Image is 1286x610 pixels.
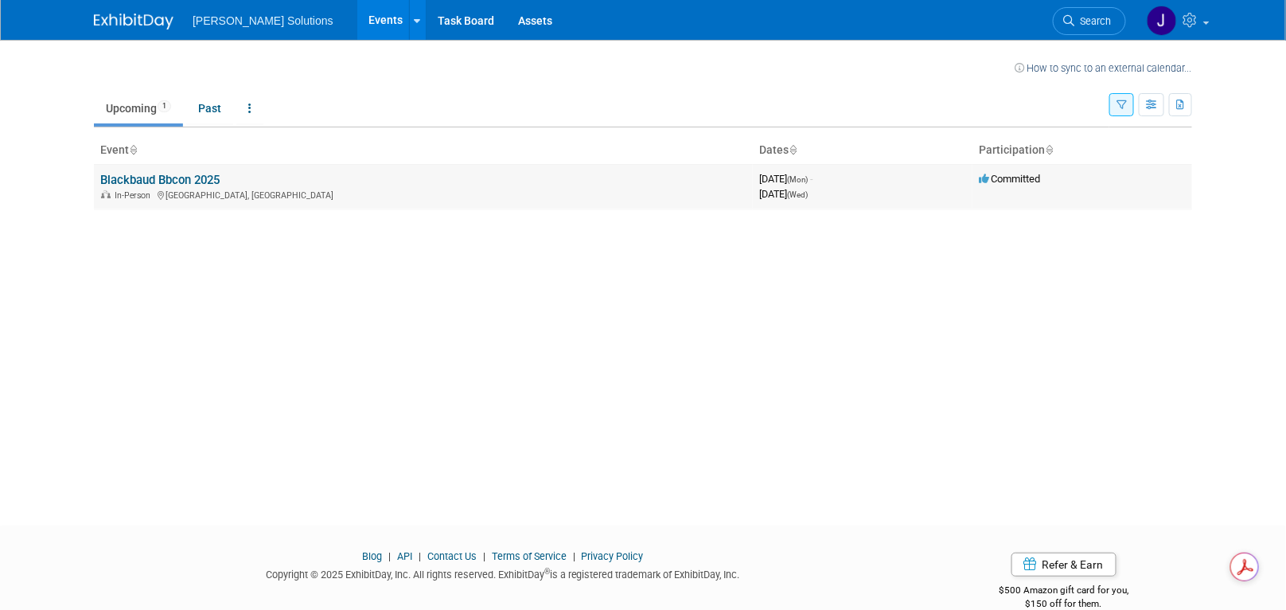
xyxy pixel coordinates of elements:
[753,137,972,164] th: Dates
[1053,7,1126,35] a: Search
[810,173,813,185] span: -
[100,188,746,201] div: [GEOGRAPHIC_DATA], [GEOGRAPHIC_DATA]
[479,550,489,562] span: |
[427,550,477,562] a: Contact Us
[1011,553,1116,577] a: Refer & Earn
[544,567,550,576] sup: ®
[789,143,797,156] a: Sort by Start Date
[492,550,567,562] a: Terms of Service
[193,14,333,27] span: [PERSON_NAME] Solutions
[972,137,1192,164] th: Participation
[129,143,137,156] a: Sort by Event Name
[569,550,579,562] span: |
[787,175,808,184] span: (Mon)
[94,93,183,123] a: Upcoming1
[787,190,808,199] span: (Wed)
[94,14,173,29] img: ExhibitDay
[397,550,412,562] a: API
[186,93,233,123] a: Past
[415,550,425,562] span: |
[1074,15,1111,27] span: Search
[362,550,382,562] a: Blog
[759,173,813,185] span: [DATE]
[1045,143,1053,156] a: Sort by Participation Type
[1015,62,1192,74] a: How to sync to an external calendar...
[101,190,111,198] img: In-Person Event
[582,550,644,562] a: Privacy Policy
[384,550,395,562] span: |
[100,173,220,187] a: Blackbaud Bbcon 2025
[94,137,753,164] th: Event
[759,188,808,200] span: [DATE]
[979,173,1040,185] span: Committed
[936,573,1193,610] div: $500 Amazon gift card for you,
[94,564,912,582] div: Copyright © 2025 ExhibitDay, Inc. All rights reserved. ExhibitDay is a registered trademark of Ex...
[115,190,155,201] span: In-Person
[158,100,171,112] span: 1
[1147,6,1177,36] img: Jadie Gamble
